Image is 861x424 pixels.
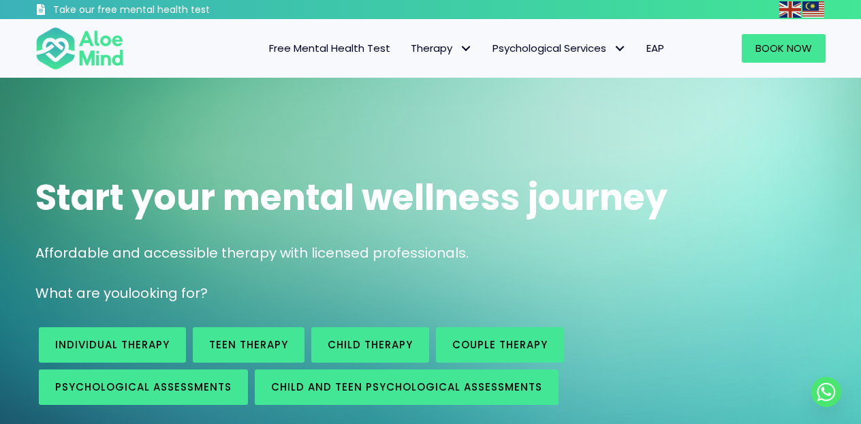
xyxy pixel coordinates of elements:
a: Free Mental Health Test [259,34,401,63]
img: Aloe mind Logo [35,26,124,71]
span: Child Therapy [328,337,413,352]
a: Psychological ServicesPsychological Services: submenu [482,34,636,63]
a: Teen Therapy [193,327,304,363]
span: Couple therapy [452,337,548,352]
a: EAP [636,34,674,63]
span: Psychological Services [492,41,626,55]
a: TherapyTherapy: submenu [401,34,482,63]
p: Affordable and accessible therapy with licensed professionals. [35,243,826,263]
a: Individual therapy [39,327,186,363]
span: Free Mental Health Test [269,41,390,55]
a: Child and Teen Psychological assessments [255,369,559,405]
span: EAP [646,41,664,55]
span: Book Now [755,41,812,55]
a: Child Therapy [311,327,429,363]
a: Take our free mental health test [35,3,283,19]
a: Psychological assessments [39,369,248,405]
span: looking for? [128,284,208,303]
span: Therapy: submenu [456,39,475,59]
a: Malay [802,1,826,17]
a: Couple therapy [436,327,564,363]
span: What are you [35,284,128,303]
span: Psychological assessments [55,380,232,394]
span: Psychological Services: submenu [610,39,629,59]
nav: Menu [142,34,674,63]
a: Whatsapp [811,377,841,407]
span: Individual therapy [55,337,170,352]
span: Child and Teen Psychological assessments [271,380,542,394]
a: Book Now [742,34,826,63]
span: Teen Therapy [209,337,288,352]
h3: Take our free mental health test [53,3,283,17]
img: en [779,1,801,18]
a: English [779,1,802,17]
img: ms [802,1,824,18]
span: Start your mental wellness journey [35,172,668,222]
span: Therapy [411,41,472,55]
